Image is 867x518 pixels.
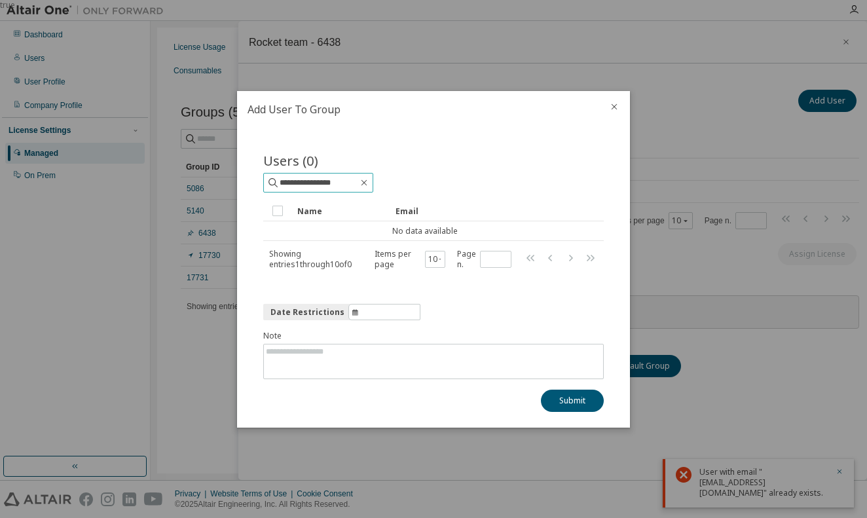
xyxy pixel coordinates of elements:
[609,102,619,112] button: close
[396,200,581,221] div: Email
[263,304,420,320] button: information
[375,249,445,270] span: Items per page
[263,331,604,341] label: Note
[263,151,318,170] span: Users (0)
[270,306,344,317] span: Date Restrictions
[297,200,385,221] div: Name
[237,91,599,128] h2: Add User To Group
[428,254,442,265] button: 10
[263,221,587,241] td: No data available
[269,248,352,270] span: Showing entries 1 through 10 of 0
[541,390,604,412] button: Submit
[457,249,511,270] span: Page n.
